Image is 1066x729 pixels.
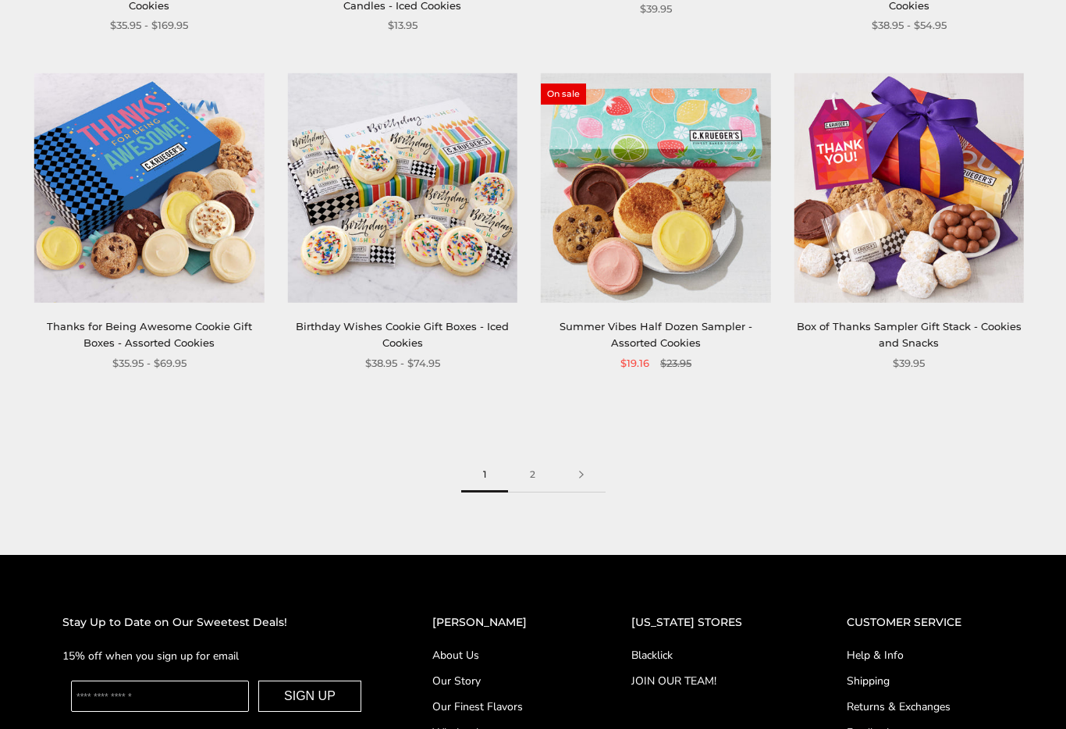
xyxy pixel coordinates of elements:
[847,673,1004,689] a: Shipping
[62,613,370,631] h2: Stay Up to Date on Our Sweetest Deals!
[794,73,1023,302] img: Box of Thanks Sampler Gift Stack - Cookies and Snacks
[71,681,249,712] input: Enter your email
[847,699,1004,715] a: Returns & Exchanges
[893,355,925,372] span: $39.95
[872,17,947,34] span: $38.95 - $54.95
[660,355,691,372] span: $23.95
[258,681,361,712] button: SIGN UP
[541,73,770,302] img: Summer Vibes Half Dozen Sampler - Assorted Cookies
[631,673,784,689] a: JOIN OUR TEAM!
[847,613,1004,631] h2: CUSTOMER SERVICE
[112,355,187,372] span: $35.95 - $69.95
[560,320,752,349] a: Summer Vibes Half Dozen Sampler - Assorted Cookies
[432,699,569,715] a: Our Finest Flavors
[62,647,370,665] p: 15% off when you sign up for email
[541,84,586,104] span: On sale
[508,457,557,493] a: 2
[432,613,569,631] h2: [PERSON_NAME]
[631,613,784,631] h2: [US_STATE] STORES
[47,320,252,349] a: Thanks for Being Awesome Cookie Gift Boxes - Assorted Cookies
[797,320,1022,349] a: Box of Thanks Sampler Gift Stack - Cookies and Snacks
[461,457,508,493] span: 1
[557,457,606,493] a: Next page
[432,647,569,663] a: About Us
[631,647,784,663] a: Blacklick
[388,17,418,34] span: $13.95
[432,673,569,689] a: Our Story
[288,73,517,302] img: Birthday Wishes Cookie Gift Boxes - Iced Cookies
[110,17,188,34] span: $35.95 - $169.95
[640,1,672,17] span: $39.95
[296,320,509,349] a: Birthday Wishes Cookie Gift Boxes - Iced Cookies
[34,73,264,302] img: Thanks for Being Awesome Cookie Gift Boxes - Assorted Cookies
[620,355,649,372] span: $19.16
[847,647,1004,663] a: Help & Info
[365,355,440,372] span: $38.95 - $74.95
